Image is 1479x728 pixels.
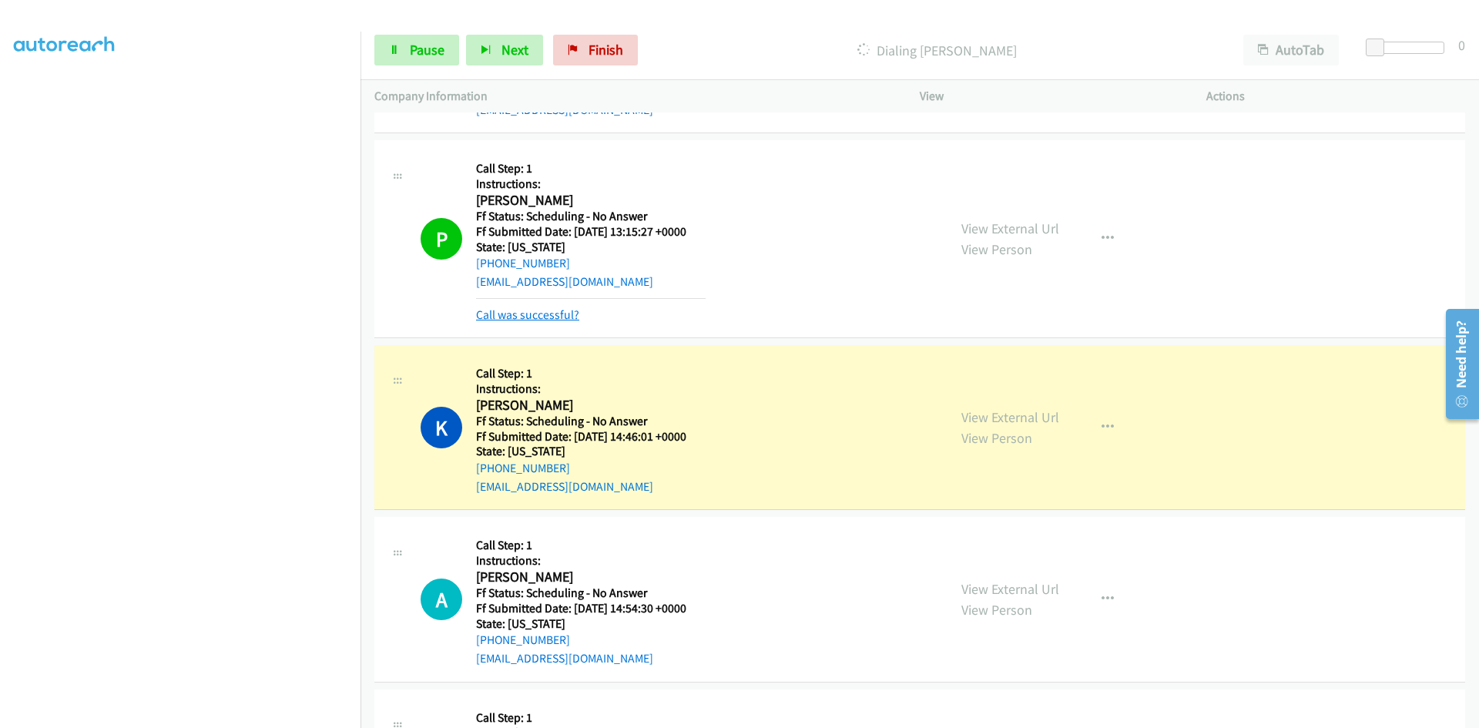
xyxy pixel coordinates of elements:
[476,632,570,647] a: [PHONE_NUMBER]
[476,366,706,381] h5: Call Step: 1
[476,274,653,289] a: [EMAIL_ADDRESS][DOMAIN_NAME]
[1458,35,1465,55] div: 0
[476,240,706,255] h5: State: [US_STATE]
[476,553,706,569] h5: Instructions:
[476,538,706,553] h5: Call Step: 1
[421,579,462,620] div: The call is yet to be attempted
[476,585,706,601] h5: Ff Status: Scheduling - No Answer
[476,176,706,192] h5: Instructions:
[476,256,570,270] a: [PHONE_NUMBER]
[476,601,706,616] h5: Ff Submitted Date: [DATE] 14:54:30 +0000
[476,569,706,586] h2: [PERSON_NAME]
[374,35,459,65] a: Pause
[589,41,623,59] span: Finish
[421,579,462,620] h1: A
[476,461,570,475] a: [PHONE_NUMBER]
[476,479,653,494] a: [EMAIL_ADDRESS][DOMAIN_NAME]
[476,224,706,240] h5: Ff Submitted Date: [DATE] 13:15:27 +0000
[1373,42,1444,54] div: Delay between calls (in seconds)
[961,408,1059,426] a: View External Url
[476,192,706,210] h2: [PERSON_NAME]
[1206,87,1465,106] p: Actions
[476,429,706,445] h5: Ff Submitted Date: [DATE] 14:46:01 +0000
[476,161,706,176] h5: Call Step: 1
[421,218,462,260] h1: P
[476,209,706,224] h5: Ff Status: Scheduling - No Answer
[1243,35,1339,65] button: AutoTab
[659,40,1216,61] p: Dialing [PERSON_NAME]
[410,41,444,59] span: Pause
[961,580,1059,598] a: View External Url
[961,220,1059,237] a: View External Url
[961,601,1032,619] a: View Person
[476,710,706,726] h5: Call Step: 1
[476,651,653,666] a: [EMAIL_ADDRESS][DOMAIN_NAME]
[476,414,706,429] h5: Ff Status: Scheduling - No Answer
[961,240,1032,258] a: View Person
[501,41,528,59] span: Next
[476,102,653,117] a: [EMAIL_ADDRESS][DOMAIN_NAME]
[476,616,706,632] h5: State: [US_STATE]
[466,35,543,65] button: Next
[476,444,706,459] h5: State: [US_STATE]
[961,429,1032,447] a: View Person
[421,407,462,448] h1: K
[1434,303,1479,425] iframe: Resource Center
[374,87,892,106] p: Company Information
[476,397,706,414] h2: [PERSON_NAME]
[476,381,706,397] h5: Instructions:
[553,35,638,65] a: Finish
[920,87,1179,106] p: View
[476,307,579,322] a: Call was successful?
